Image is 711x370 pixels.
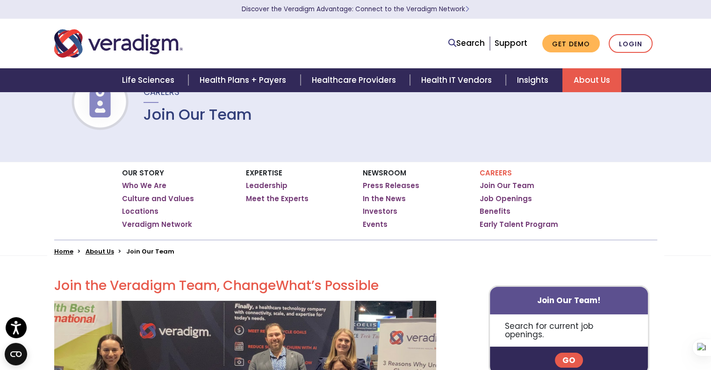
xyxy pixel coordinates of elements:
[5,343,27,365] button: Open CMP widget
[537,295,601,306] strong: Join Our Team!
[609,34,653,53] a: Login
[246,181,287,190] a: Leadership
[363,207,397,216] a: Investors
[555,353,583,368] a: Go
[86,247,114,256] a: About Us
[465,5,469,14] span: Learn More
[246,194,309,203] a: Meet the Experts
[122,194,194,203] a: Culture and Values
[144,106,252,123] h1: Join Our Team
[54,247,73,256] a: Home
[363,194,406,203] a: In the News
[276,276,379,295] span: What’s Possible
[495,37,527,49] a: Support
[122,181,166,190] a: Who We Are
[54,278,436,294] h2: Join the Veradigm Team, Change
[363,181,419,190] a: Press Releases
[542,35,600,53] a: Get Demo
[410,68,506,92] a: Health IT Vendors
[562,68,621,92] a: About Us
[54,28,183,59] img: Veradigm logo
[301,68,410,92] a: Healthcare Providers
[480,207,510,216] a: Benefits
[122,207,158,216] a: Locations
[480,220,558,229] a: Early Talent Program
[490,314,648,347] p: Search for current job openings.
[363,220,388,229] a: Events
[448,37,485,50] a: Search
[122,220,192,229] a: Veradigm Network
[480,181,534,190] a: Join Our Team
[111,68,188,92] a: Life Sciences
[480,194,532,203] a: Job Openings
[506,68,562,92] a: Insights
[188,68,300,92] a: Health Plans + Payers
[242,5,469,14] a: Discover the Veradigm Advantage: Connect to the Veradigm NetworkLearn More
